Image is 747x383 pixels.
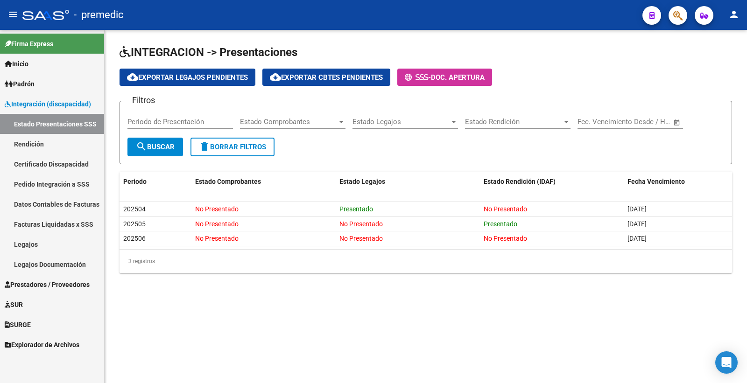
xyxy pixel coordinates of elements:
input: Fecha inicio [578,118,615,126]
button: Borrar Filtros [190,138,275,156]
button: Buscar [127,138,183,156]
span: Estado Legajos [352,118,450,126]
datatable-header-cell: Estado Comprobantes [191,172,336,192]
span: Periodo [123,178,147,185]
span: No Presentado [484,235,527,242]
button: Exportar Cbtes Pendientes [262,69,390,86]
span: SUR [5,299,23,310]
div: Open Intercom Messenger [715,351,738,374]
span: Exportar Cbtes Pendientes [270,73,383,82]
input: Fecha fin [624,118,669,126]
span: Doc. Apertura [431,73,485,82]
span: Prestadores / Proveedores [5,279,90,290]
span: No Presentado [339,220,383,228]
span: Presentado [339,205,373,213]
h3: Filtros [127,94,160,107]
span: No Presentado [339,235,383,242]
span: Estado Comprobantes [195,178,261,185]
span: Exportar Legajos Pendientes [127,73,248,82]
span: SURGE [5,320,31,330]
span: No Presentado [195,220,239,228]
div: 3 registros [120,250,732,273]
span: Firma Express [5,39,53,49]
span: [DATE] [627,205,647,213]
span: 202504 [123,205,146,213]
span: - premedic [74,5,124,25]
datatable-header-cell: Estado Rendición (IDAF) [480,172,624,192]
button: -Doc. Apertura [397,69,492,86]
span: Inicio [5,59,28,69]
button: Exportar Legajos Pendientes [120,69,255,86]
span: Presentado [484,220,517,228]
span: INTEGRACION -> Presentaciones [120,46,297,59]
span: Estado Comprobantes [240,118,337,126]
datatable-header-cell: Periodo [120,172,191,192]
span: Estado Legajos [339,178,385,185]
datatable-header-cell: Fecha Vencimiento [624,172,732,192]
span: Borrar Filtros [199,143,266,151]
span: 202506 [123,235,146,242]
span: No Presentado [484,205,527,213]
span: 202505 [123,220,146,228]
datatable-header-cell: Estado Legajos [336,172,480,192]
span: Buscar [136,143,175,151]
span: Fecha Vencimiento [627,178,685,185]
mat-icon: menu [7,9,19,20]
span: Estado Rendición [465,118,562,126]
mat-icon: person [728,9,740,20]
span: No Presentado [195,205,239,213]
span: Integración (discapacidad) [5,99,91,109]
button: Open calendar [672,117,683,128]
span: [DATE] [627,220,647,228]
span: No Presentado [195,235,239,242]
mat-icon: cloud_download [127,71,138,83]
mat-icon: delete [199,141,210,152]
span: Padrón [5,79,35,89]
span: - [405,73,431,82]
mat-icon: search [136,141,147,152]
mat-icon: cloud_download [270,71,281,83]
span: [DATE] [627,235,647,242]
span: Estado Rendición (IDAF) [484,178,556,185]
span: Explorador de Archivos [5,340,79,350]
